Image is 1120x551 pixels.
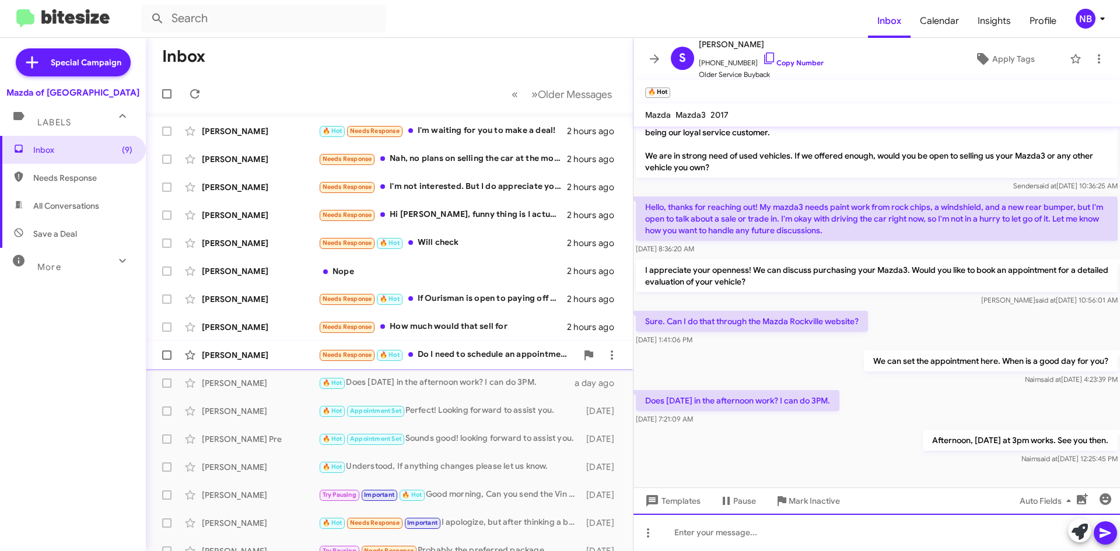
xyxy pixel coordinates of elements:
[33,200,99,212] span: All Conversations
[323,351,372,359] span: Needs Response
[318,516,580,529] div: I apologize, but after thinking a bit more about it, I am not interested in selling at this time.
[733,490,756,511] span: Pause
[202,181,318,193] div: [PERSON_NAME]
[1020,4,1066,38] a: Profile
[202,377,318,389] div: [PERSON_NAME]
[567,125,624,137] div: 2 hours ago
[407,519,437,527] span: Important
[33,172,132,184] span: Needs Response
[1041,375,1061,384] span: said at
[944,48,1064,69] button: Apply Tags
[16,48,131,76] a: Special Campaign
[567,153,624,165] div: 2 hours ago
[202,237,318,249] div: [PERSON_NAME]
[636,196,1118,241] p: Hello, thanks for reaching out! My mazda3 needs paint work from rock chips, a windshield, and a n...
[323,519,342,527] span: 🔥 Hot
[868,4,911,38] a: Inbox
[580,405,624,417] div: [DATE]
[636,244,694,253] span: [DATE] 8:36:20 AM
[323,239,372,247] span: Needs Response
[1025,375,1118,384] span: Naim [DATE] 4:23:39 PM
[202,209,318,221] div: [PERSON_NAME]
[318,376,575,389] div: Does [DATE] in the afternoon work? I can do 3PM.
[202,517,318,529] div: [PERSON_NAME]
[567,293,624,305] div: 2 hours ago
[531,87,538,101] span: »
[323,407,342,415] span: 🔥 Hot
[350,407,401,415] span: Appointment Set
[645,87,670,98] small: 🔥 Hot
[636,335,692,344] span: [DATE] 1:41:06 PM
[318,432,580,445] div: Sounds good! looking forward to assist you.
[318,124,567,138] div: I'm waiting for you to make a deal!
[202,349,318,361] div: [PERSON_NAME]
[762,58,824,67] a: Copy Number
[51,57,121,68] span: Special Campaign
[981,296,1118,304] span: [PERSON_NAME] [DATE] 10:56:01 AM
[364,491,394,499] span: Important
[33,228,77,240] span: Save a Deal
[350,127,400,135] span: Needs Response
[633,490,710,511] button: Templates
[575,377,624,389] div: a day ago
[636,390,839,411] p: Does [DATE] in the afternoon work? I can do 3PM.
[710,110,729,120] span: 2017
[911,4,968,38] a: Calendar
[1010,490,1085,511] button: Auto Fields
[710,490,765,511] button: Pause
[645,110,671,120] span: Mazda
[992,48,1035,69] span: Apply Tags
[318,404,580,417] div: Perfect! Looking forward to assist you.
[202,461,318,473] div: [PERSON_NAME]
[1066,9,1107,29] button: NB
[636,311,868,332] p: Sure. Can I do that through the Mazda Rockville website?
[323,127,342,135] span: 🔥 Hot
[380,295,400,303] span: 🔥 Hot
[323,183,372,191] span: Needs Response
[323,211,372,219] span: Needs Response
[636,415,693,423] span: [DATE] 7:21:09 AM
[202,405,318,417] div: [PERSON_NAME]
[636,110,1118,178] p: Hi [PERSON_NAME] this is [PERSON_NAME], Sales Manager at Ourisman Mazda of [GEOGRAPHIC_DATA]. Tha...
[567,237,624,249] div: 2 hours ago
[37,117,71,128] span: Labels
[567,209,624,221] div: 2 hours ago
[699,69,824,80] span: Older Service Buyback
[323,155,372,163] span: Needs Response
[1013,181,1118,190] span: Sender [DATE] 10:36:25 AM
[318,208,567,222] div: Hi [PERSON_NAME], funny thing is I actually brought my CX-5 to your dealership before… and nobody...
[323,323,372,331] span: Needs Response
[202,321,318,333] div: [PERSON_NAME]
[789,490,840,511] span: Mark Inactive
[1035,296,1056,304] span: said at
[202,125,318,137] div: [PERSON_NAME]
[380,351,400,359] span: 🔥 Hot
[202,293,318,305] div: [PERSON_NAME]
[580,489,624,501] div: [DATE]
[524,82,619,106] button: Next
[318,180,567,194] div: I'm not interested. But I do appreciate you all for taking such good care of my car. I'll be in s...
[699,51,824,69] span: [PHONE_NUMBER]
[162,47,205,66] h1: Inbox
[318,265,567,277] div: Nope
[580,461,624,473] div: [DATE]
[636,259,1118,292] p: I appreciate your openness! We can discuss purchasing your Mazda3. Would you like to book an appo...
[643,490,701,511] span: Templates
[318,236,567,250] div: Will check
[202,433,318,445] div: [PERSON_NAME] Pre
[323,379,342,387] span: 🔥 Hot
[679,49,686,68] span: S
[122,144,132,156] span: (9)
[968,4,1020,38] a: Insights
[580,517,624,529] div: [DATE]
[1037,454,1058,463] span: said at
[318,292,567,306] div: If Ourisman is open to paying off my car in full with no roll over to a new car, i would be billi...
[350,519,400,527] span: Needs Response
[37,262,61,272] span: More
[505,82,619,106] nav: Page navigation example
[318,348,577,362] div: Do I need to schedule an appointment? Is this still [PERSON_NAME] I am texting with?
[699,37,824,51] span: [PERSON_NAME]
